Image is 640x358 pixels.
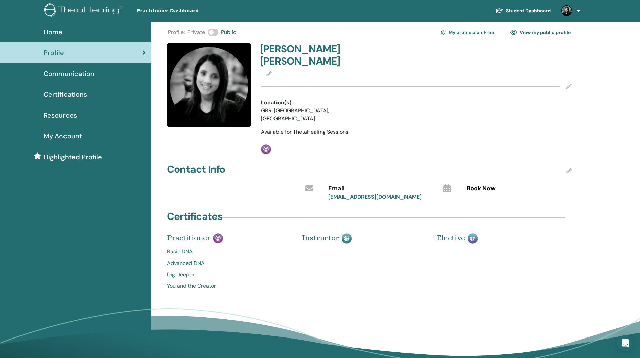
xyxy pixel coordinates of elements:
[510,27,571,38] a: View my public profile
[617,335,633,351] div: Open Intercom Messenger
[167,210,222,223] h4: Certificates
[260,43,412,67] h4: [PERSON_NAME] [PERSON_NAME]
[167,163,225,175] h4: Contact Info
[261,107,385,123] li: GBR, [GEOGRAPHIC_DATA], [GEOGRAPHIC_DATA]
[44,69,94,79] span: Communication
[168,28,185,36] span: Profile :
[328,193,422,200] a: [EMAIL_ADDRESS][DOMAIN_NAME]
[490,5,556,17] a: Student Dashboard
[302,233,339,242] span: Instructor
[44,48,64,58] span: Profile
[167,248,292,256] a: Basic DNA
[137,7,238,14] span: Practitioner Dashboard
[510,29,517,35] img: eye.svg
[261,128,348,135] span: Available for ThetaHealing Sessions
[44,152,102,162] span: Highlighted Profile
[44,3,125,18] img: logo.png
[44,110,77,120] span: Resources
[495,8,503,13] img: graduation-cap-white.svg
[561,5,572,16] img: default.jpg
[44,89,87,100] span: Certifications
[167,43,251,127] img: default.jpg
[167,233,210,242] span: Practitioner
[261,98,291,107] span: Location(s)
[328,184,345,193] span: Email
[167,271,292,279] a: Dig Deeper
[44,131,82,141] span: My Account
[467,184,496,193] span: Book Now
[167,282,292,290] a: You and the Creator
[437,233,465,242] span: Elective
[221,28,236,36] span: Public
[441,27,494,38] a: My profile plan:Free
[187,28,205,36] span: Private
[441,29,446,36] img: cog.svg
[44,27,62,37] span: Home
[167,259,292,267] a: Advanced DNA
